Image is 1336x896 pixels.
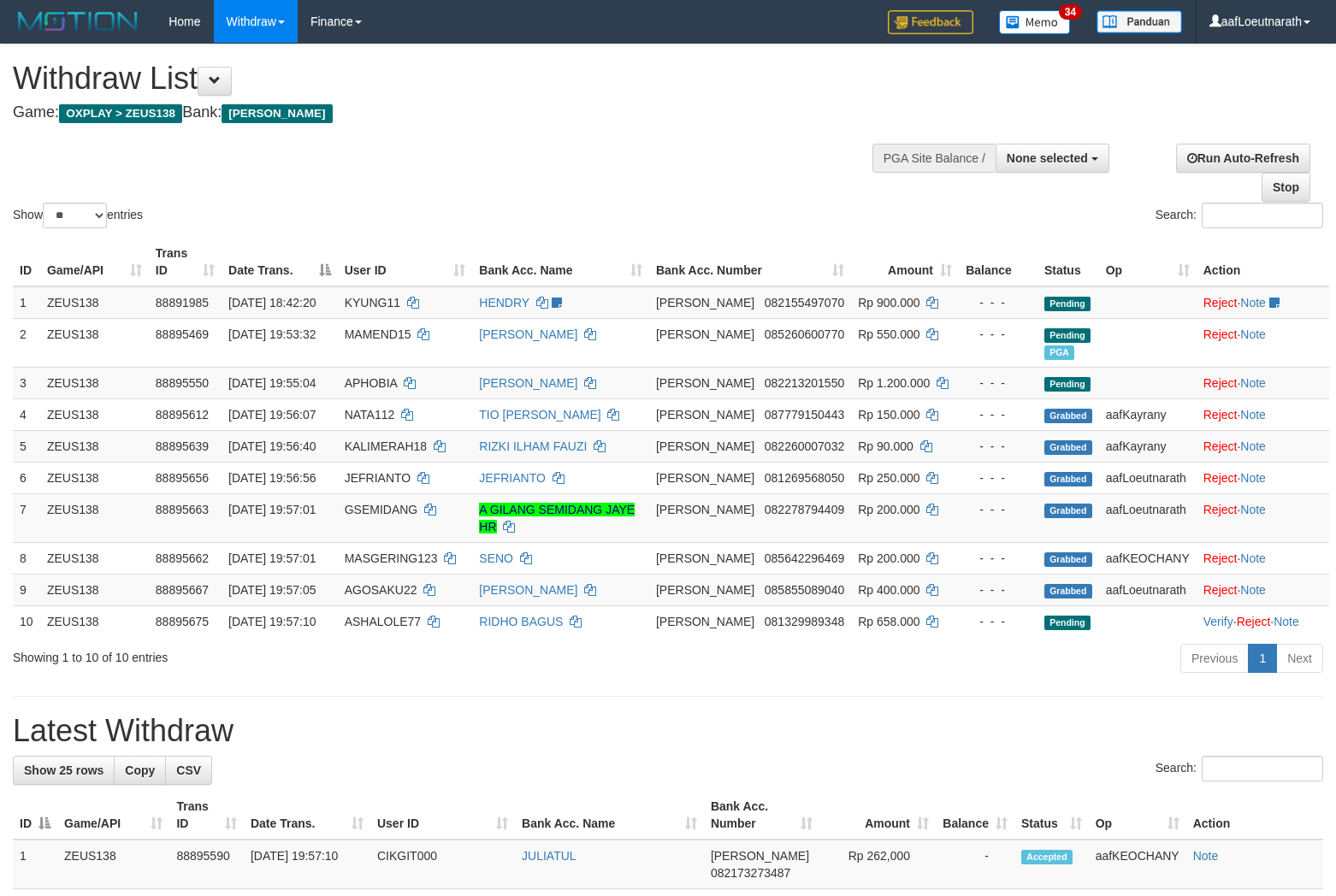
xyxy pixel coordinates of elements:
span: [DATE] 19:55:04 [228,376,316,390]
a: Reject [1203,551,1238,565]
div: - - - [966,374,1031,392]
span: [DATE] 19:57:01 [228,503,316,516]
span: [DATE] 18:42:20 [228,296,316,309]
span: 88895469 [156,327,209,341]
div: - - - [966,469,1031,486]
span: Pending [1044,297,1091,311]
td: 4 [13,398,40,430]
td: ZEUS138 [40,430,149,462]
th: Bank Acc. Name: activate to sort column ascending [472,238,649,286]
td: ZEUS138 [40,318,149,367]
label: Show entries [13,203,143,228]
span: Copy 081329989348 to clipboard [765,615,844,628]
span: [PERSON_NAME] [656,471,754,485]
td: aafLoeutnarath [1099,462,1197,493]
td: ZEUS138 [40,605,149,637]
td: 5 [13,430,40,462]
a: JULIATUL [522,849,576,863]
span: [PERSON_NAME] [656,551,754,565]
span: [DATE] 19:56:56 [228,471,316,485]
span: NATA112 [345,408,395,421]
a: TIO [PERSON_NAME] [479,408,600,421]
a: [PERSON_NAME] [479,327,577,341]
th: Op: activate to sort column ascending [1099,238,1197,286]
span: Rp 90.000 [858,439,913,453]
a: Reject [1203,583,1238,597]
th: Bank Acc. Number: activate to sort column ascending [704,791,819,840]
span: Rp 900.000 [858,296,919,309]
span: 88895675 [156,615,209,628]
a: Verify [1203,615,1233,628]
span: Pending [1044,328,1091,343]
th: Date Trans.: activate to sort column descending [222,238,338,286]
span: 88891985 [156,296,209,309]
td: · [1197,398,1329,430]
th: Balance: activate to sort column ascending [936,791,1014,840]
span: [PERSON_NAME] [711,849,809,863]
span: [PERSON_NAME] [656,296,754,309]
td: ZEUS138 [40,493,149,542]
span: Copy 085855089040 to clipboard [765,583,844,597]
span: Grabbed [1044,552,1092,567]
th: User ID: activate to sort column ascending [370,791,515,840]
th: Date Trans.: activate to sort column ascending [244,791,370,840]
span: Copy 082155497070 to clipboard [765,296,844,309]
td: aafLoeutnarath [1099,574,1197,605]
a: Note [1240,503,1266,516]
div: - - - [966,501,1031,518]
span: Rp 658.000 [858,615,919,628]
td: aafKEOCHANY [1099,542,1197,574]
td: 10 [13,605,40,637]
span: [PERSON_NAME] [656,439,754,453]
a: Previous [1180,644,1249,673]
td: 3 [13,367,40,398]
span: Grabbed [1044,440,1092,455]
td: aafLoeutnarath [1099,493,1197,542]
a: Note [1274,615,1299,628]
div: - - - [966,326,1031,343]
th: Bank Acc. Name: activate to sort column ascending [515,791,704,840]
th: Action [1197,238,1329,286]
td: · [1197,493,1329,542]
th: Status: activate to sort column ascending [1014,791,1089,840]
a: Note [1240,408,1266,421]
td: 1 [13,840,57,889]
a: Reject [1203,439,1238,453]
div: Showing 1 to 10 of 10 entries [13,642,544,666]
th: Trans ID: activate to sort column ascending [149,238,222,286]
a: Reject [1203,503,1238,516]
span: 88895550 [156,376,209,390]
td: · · [1197,605,1329,637]
span: 34 [1059,4,1082,20]
span: Copy 082213201550 to clipboard [765,376,844,390]
td: 2 [13,318,40,367]
th: ID: activate to sort column descending [13,791,57,840]
div: - - - [966,294,1031,311]
td: ZEUS138 [40,367,149,398]
td: · [1197,542,1329,574]
td: 8 [13,542,40,574]
th: Bank Acc. Number: activate to sort column ascending [649,238,851,286]
span: Copy 082278794409 to clipboard [765,503,844,516]
td: · [1197,318,1329,367]
a: Note [1193,849,1219,863]
a: RIZKI ILHAM FAUZI [479,439,587,453]
td: · [1197,462,1329,493]
a: Reject [1203,376,1238,390]
span: [DATE] 19:56:40 [228,439,316,453]
span: MASGERING123 [345,551,438,565]
td: · [1197,430,1329,462]
span: 88895662 [156,551,209,565]
label: Search: [1156,203,1323,228]
th: ID [13,238,40,286]
span: KYUNG11 [345,296,400,309]
span: [DATE] 19:57:05 [228,583,316,597]
input: Search: [1202,203,1323,228]
th: Action [1186,791,1323,840]
span: Copy 082260007032 to clipboard [765,439,844,453]
input: Search: [1202,756,1323,781]
td: 1 [13,286,40,319]
span: Rp 200.000 [858,551,919,565]
a: HENDRY [479,296,529,309]
th: Trans ID: activate to sort column ascending [169,791,244,840]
